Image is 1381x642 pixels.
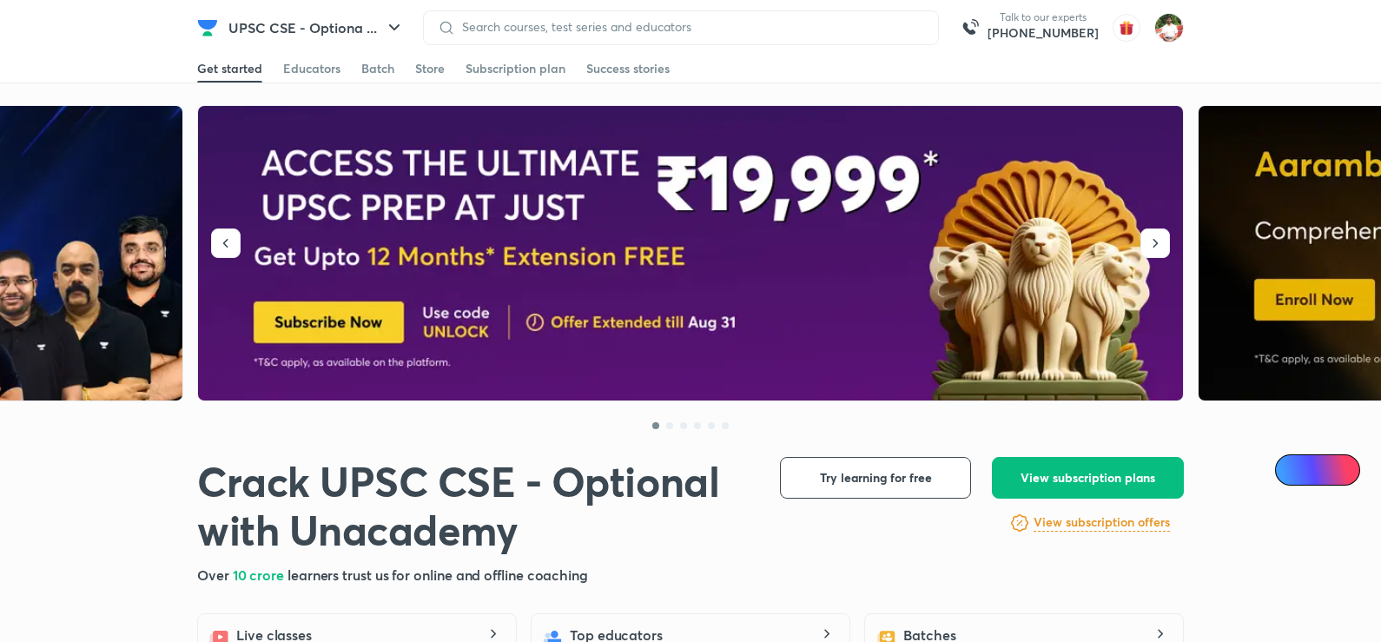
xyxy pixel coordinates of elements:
div: Get started [197,60,262,77]
a: Batch [361,55,394,83]
h6: View subscription offers [1034,513,1170,532]
span: Over [197,566,233,584]
input: Search courses, test series and educators [455,20,924,34]
button: Try learning for free [780,457,971,499]
span: learners trust us for online and offline coaching [287,566,588,584]
a: [PHONE_NUMBER] [988,24,1099,42]
span: Ai Doubts [1304,463,1350,477]
div: Store [415,60,445,77]
img: Icon [1285,463,1299,477]
img: avatar [1113,14,1140,42]
span: Try learning for free [820,469,932,486]
a: Success stories [586,55,670,83]
button: View subscription plans [992,457,1184,499]
img: Shashank Soni [1154,13,1184,43]
div: Subscription plan [466,60,565,77]
div: Educators [283,60,340,77]
a: Get started [197,55,262,83]
img: Company Logo [197,17,218,38]
a: Subscription plan [466,55,565,83]
a: View subscription offers [1034,513,1170,533]
h1: Crack UPSC CSE - Optional with Unacademy [197,457,752,554]
span: View subscription plans [1021,469,1155,486]
img: call-us [953,10,988,45]
button: UPSC CSE - Optiona ... [218,10,415,45]
p: Talk to our experts [988,10,1099,24]
a: Educators [283,55,340,83]
span: 10 crore [233,566,287,584]
div: Batch [361,60,394,77]
div: Success stories [586,60,670,77]
a: Ai Doubts [1275,454,1360,486]
a: Store [415,55,445,83]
